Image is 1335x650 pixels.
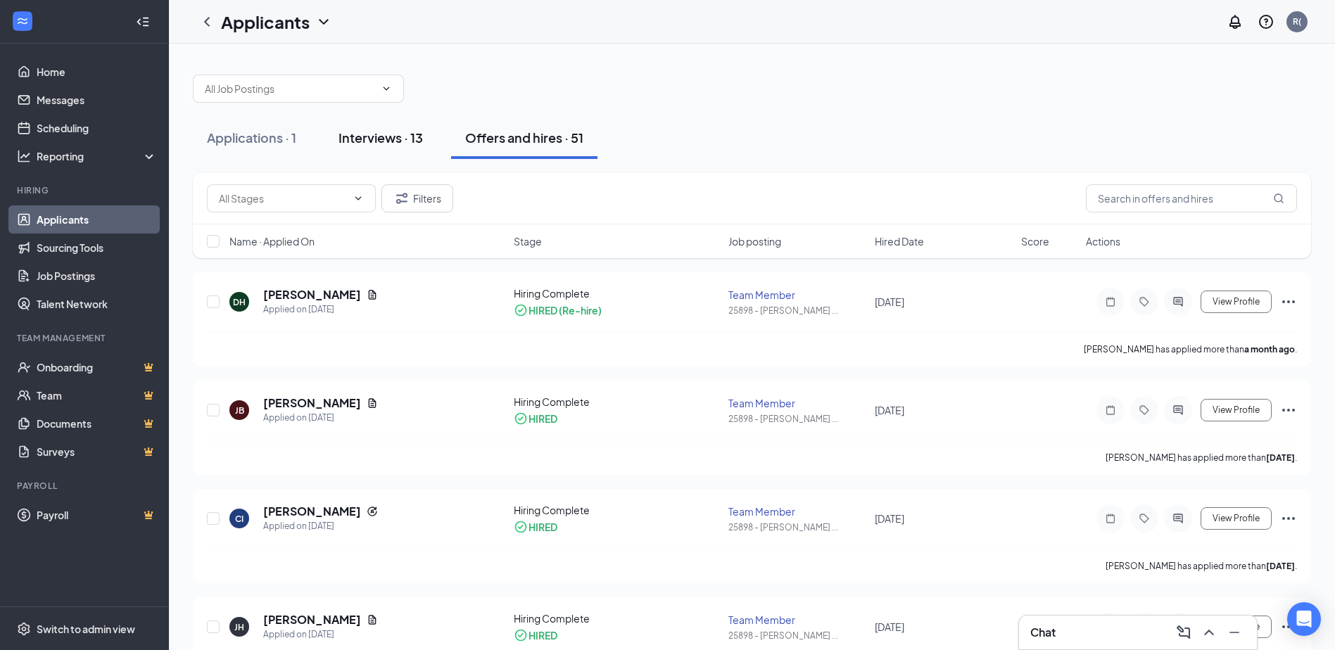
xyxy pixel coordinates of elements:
span: Job posting [728,234,781,248]
span: Name · Applied On [229,234,315,248]
div: JH [234,621,244,633]
button: View Profile [1201,507,1272,530]
svg: Ellipses [1280,293,1297,310]
svg: ChevronDown [353,193,364,204]
svg: QuestionInfo [1258,13,1274,30]
input: All Stages [219,191,347,206]
svg: Settings [17,622,31,636]
div: CI [235,513,243,525]
div: 25898 - [PERSON_NAME] ... [728,413,866,425]
b: a month ago [1244,344,1295,355]
button: Filter Filters [381,184,453,212]
a: Messages [37,86,157,114]
div: Offers and hires · 51 [465,129,583,146]
div: Team Management [17,332,154,344]
a: Applicants [37,205,157,234]
svg: ActiveChat [1170,296,1187,307]
a: Scheduling [37,114,157,142]
a: ChevronLeft [198,13,215,30]
svg: CheckmarkCircle [514,303,528,317]
a: Sourcing Tools [37,234,157,262]
a: DocumentsCrown [37,409,157,438]
svg: Reapply [367,506,378,517]
h5: [PERSON_NAME] [263,287,361,302]
div: Payroll [17,480,154,492]
a: OnboardingCrown [37,353,157,381]
span: Score [1021,234,1049,248]
svg: CheckmarkCircle [514,412,528,426]
svg: ActiveChat [1170,513,1187,524]
h1: Applicants [221,10,310,34]
button: ComposeMessage [1172,621,1195,644]
svg: MagnifyingGlass [1273,193,1284,204]
span: Actions [1086,234,1120,248]
h5: [PERSON_NAME] [263,612,361,627]
div: R( [1293,15,1301,27]
div: Hiring Complete [514,286,721,300]
span: View Profile [1213,514,1260,523]
a: Talent Network [37,290,157,318]
p: [PERSON_NAME] has applied more than . [1084,343,1297,355]
svg: ChevronUp [1201,624,1217,641]
span: View Profile [1213,297,1260,307]
input: Search in offers and hires [1086,184,1297,212]
svg: ChevronDown [315,13,332,30]
svg: CheckmarkCircle [514,628,528,642]
h5: [PERSON_NAME] [263,395,361,411]
svg: Document [367,614,378,625]
div: Applied on [DATE] [263,627,378,642]
a: Home [37,58,157,86]
svg: Tag [1136,296,1153,307]
span: View Profile [1213,405,1260,415]
svg: Tag [1136,404,1153,416]
div: Switch to admin view [37,622,135,636]
span: Hired Date [875,234,924,248]
span: Stage [514,234,542,248]
h3: Chat [1030,625,1056,640]
svg: Analysis [17,149,31,163]
div: DH [233,296,246,308]
svg: Ellipses [1280,618,1297,635]
h5: [PERSON_NAME] [263,504,361,519]
svg: Notifications [1227,13,1244,30]
div: Applied on [DATE] [263,519,378,533]
div: Hiring Complete [514,395,721,409]
div: Applied on [DATE] [263,411,378,425]
div: Team Member [728,396,866,410]
svg: Note [1102,513,1119,524]
div: Hiring [17,184,154,196]
div: Team Member [728,613,866,627]
svg: Note [1102,404,1119,416]
svg: Tag [1136,513,1153,524]
svg: Document [367,397,378,409]
svg: Filter [393,190,410,207]
svg: Note [1102,296,1119,307]
a: PayrollCrown [37,501,157,529]
div: Team Member [728,504,866,518]
svg: CheckmarkCircle [514,520,528,534]
a: TeamCrown [37,381,157,409]
div: HIRED (Re-hire) [529,303,602,317]
div: JB [235,404,244,416]
b: [DATE] [1266,452,1295,463]
div: Hiring Complete [514,611,721,625]
p: [PERSON_NAME] has applied more than . [1106,560,1297,572]
svg: Ellipses [1280,402,1297,419]
button: View Profile [1201,399,1272,421]
svg: ChevronDown [381,83,392,94]
svg: Minimize [1226,624,1243,641]
div: Reporting [37,149,158,163]
button: Minimize [1223,621,1246,644]
span: [DATE] [875,295,904,308]
div: 25898 - [PERSON_NAME] ... [728,305,866,317]
div: Team Member [728,288,866,302]
div: HIRED [529,412,557,426]
div: Open Intercom Messenger [1287,602,1321,636]
a: SurveysCrown [37,438,157,466]
span: [DATE] [875,620,904,633]
div: Interviews · 13 [339,129,423,146]
div: 25898 - [PERSON_NAME] ... [728,521,866,533]
a: Job Postings [37,262,157,290]
span: [DATE] [875,404,904,416]
div: HIRED [529,520,557,534]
